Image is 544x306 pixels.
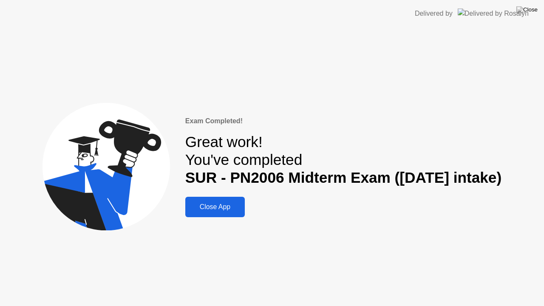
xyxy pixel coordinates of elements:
img: Close [516,6,538,13]
div: Great work! You've completed [185,133,501,187]
div: Delivered by [415,8,453,19]
div: Exam Completed! [185,116,501,126]
button: Close App [185,197,245,217]
b: SUR - PN2006 Midterm Exam ([DATE] intake) [185,169,501,186]
img: Delivered by Rosalyn [458,8,529,18]
div: Close App [188,203,242,211]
